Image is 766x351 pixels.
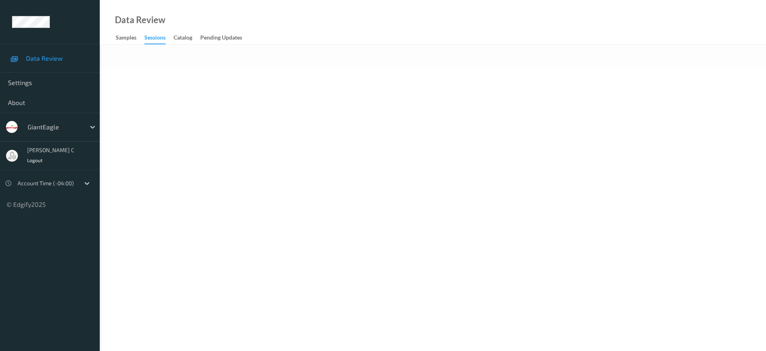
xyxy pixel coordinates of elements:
div: Samples [116,34,136,44]
a: Sessions [144,32,174,44]
a: Catalog [174,32,200,44]
div: Data Review [115,16,165,24]
a: Samples [116,32,144,44]
div: Pending Updates [200,34,242,44]
div: Sessions [144,34,166,44]
a: Pending Updates [200,32,250,44]
div: Catalog [174,34,192,44]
